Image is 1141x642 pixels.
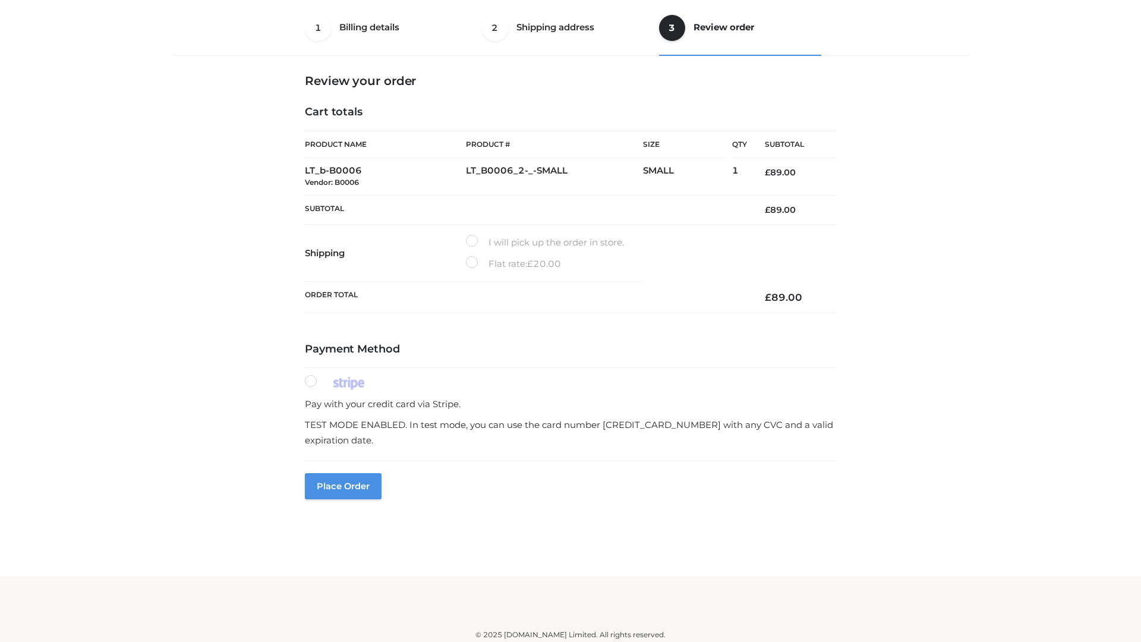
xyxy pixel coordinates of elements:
span: £ [765,167,770,178]
th: Qty [732,131,747,158]
bdi: 89.00 [765,204,796,215]
h3: Review your order [305,74,836,88]
span: £ [765,291,771,303]
h4: Cart totals [305,106,836,119]
td: SMALL [643,158,732,196]
td: 1 [732,158,747,196]
th: Subtotal [305,195,747,224]
button: Place order [305,473,382,499]
th: Product Name [305,131,466,158]
span: £ [527,258,533,269]
p: TEST MODE ENABLED. In test mode, you can use the card number [CREDIT_CARD_NUMBER] with any CVC an... [305,417,836,448]
div: © 2025 [DOMAIN_NAME] Limited. All rights reserved. [176,629,965,641]
td: LT_b-B0006 [305,158,466,196]
p: Pay with your credit card via Stripe. [305,396,836,412]
th: Subtotal [747,131,836,158]
span: £ [765,204,770,215]
bdi: 20.00 [527,258,561,269]
th: Order Total [305,282,747,313]
small: Vendor: B0006 [305,178,359,187]
th: Product # [466,131,643,158]
td: LT_B0006_2-_-SMALL [466,158,643,196]
h4: Payment Method [305,343,836,356]
th: Size [643,131,726,158]
label: I will pick up the order in store. [466,235,624,250]
bdi: 89.00 [765,291,802,303]
th: Shipping [305,225,466,282]
label: Flat rate: [466,256,561,272]
bdi: 89.00 [765,167,796,178]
